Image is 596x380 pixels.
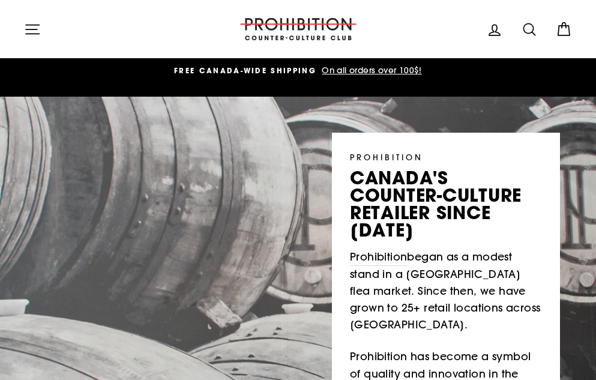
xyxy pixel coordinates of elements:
[319,65,422,76] span: On all orders over 100$!
[350,151,542,163] p: PROHIBITION
[174,65,316,76] span: FREE CANADA-WIDE SHIPPING
[27,64,569,77] a: FREE CANADA-WIDE SHIPPING On all orders over 100$!
[350,169,542,240] p: canada's counter-culture retailer since [DATE]
[350,249,542,334] p: began as a modest stand in a [GEOGRAPHIC_DATA] flea market. Since then, we have grown to 25+ reta...
[350,249,407,266] a: Prohibition
[238,18,358,40] img: PROHIBITION COUNTER-CULTURE CLUB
